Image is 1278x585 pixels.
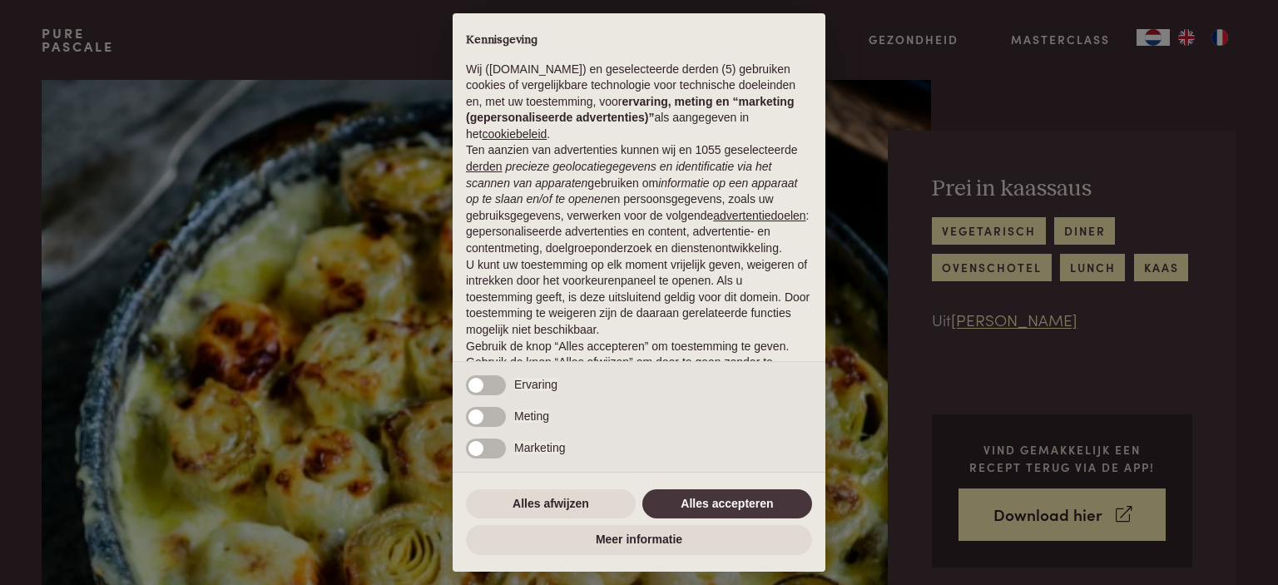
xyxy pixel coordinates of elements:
[466,339,812,388] p: Gebruik de knop “Alles accepteren” om toestemming te geven. Gebruik de knop “Alles afwijzen” om d...
[466,62,812,143] p: Wij ([DOMAIN_NAME]) en geselecteerde derden (5) gebruiken cookies of vergelijkbare technologie vo...
[466,176,798,206] em: informatie op een apparaat op te slaan en/of te openen
[514,441,565,454] span: Marketing
[466,257,812,339] p: U kunt uw toestemming op elk moment vrijelijk geven, weigeren of intrekken door het voorkeurenpan...
[466,489,636,519] button: Alles afwijzen
[466,159,503,176] button: derden
[713,208,805,225] button: advertentiedoelen
[642,489,812,519] button: Alles accepteren
[466,142,812,256] p: Ten aanzien van advertenties kunnen wij en 1055 geselecteerde gebruiken om en persoonsgegevens, z...
[466,95,794,125] strong: ervaring, meting en “marketing (gepersonaliseerde advertenties)”
[514,409,549,423] span: Meting
[514,378,557,391] span: Ervaring
[482,127,547,141] a: cookiebeleid
[466,33,812,48] h2: Kennisgeving
[466,160,771,190] em: precieze geolocatiegegevens en identificatie via het scannen van apparaten
[466,525,812,555] button: Meer informatie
